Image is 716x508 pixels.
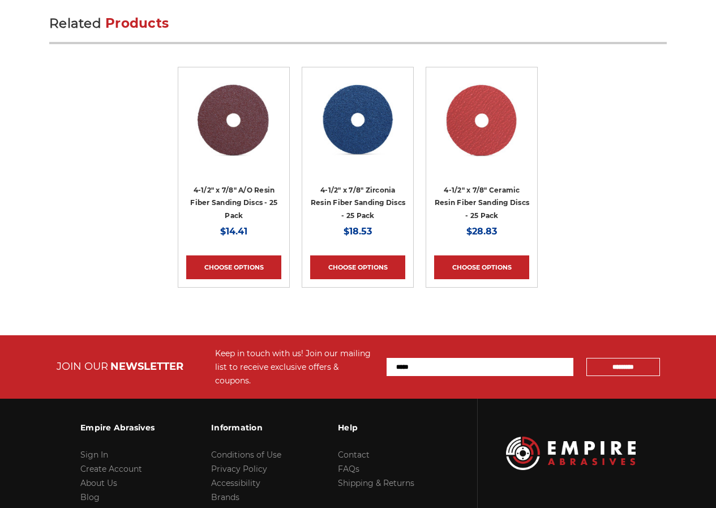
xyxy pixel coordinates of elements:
a: Accessibility [211,478,260,488]
a: 4-1/2" x 7/8" A/O Resin Fiber Sanding Discs - 25 Pack [190,186,277,220]
a: Contact [338,450,370,460]
a: Create Account [80,464,142,474]
span: $14.41 [220,226,247,237]
h3: Empire Abrasives [80,416,155,439]
a: FAQs [338,464,359,474]
img: 4-1/2" ceramic resin fiber disc [436,75,528,166]
a: About Us [80,478,117,488]
span: Products [105,15,169,31]
img: Empire Abrasives Logo Image [506,437,636,470]
a: 4-1/2" x 7/8" Zirconia Resin Fiber Sanding Discs - 25 Pack [311,186,405,220]
span: JOIN OUR [57,360,108,373]
h3: Help [338,416,414,439]
a: Conditions of Use [211,450,281,460]
span: Related [49,15,101,31]
img: 4.5 inch resin fiber disc [188,75,280,166]
a: 4-1/2" ceramic resin fiber disc [434,75,529,170]
a: Choose Options [434,255,529,279]
a: 4.5 inch resin fiber disc [186,75,281,170]
a: 4-1/2" x 7/8" Ceramic Resin Fiber Sanding Discs - 25 Pack [435,186,529,220]
span: NEWSLETTER [110,360,183,373]
a: 4-1/2" zirc resin fiber disc [310,75,405,170]
a: Privacy Policy [211,464,267,474]
a: Sign In [80,450,108,460]
a: Choose Options [310,255,405,279]
a: Blog [80,492,100,502]
h3: Information [211,416,281,439]
span: $18.53 [344,226,372,237]
span: $28.83 [466,226,497,237]
a: Choose Options [186,255,281,279]
a: Brands [211,492,239,502]
img: 4-1/2" zirc resin fiber disc [312,75,404,166]
div: Keep in touch with us! Join our mailing list to receive exclusive offers & coupons. [215,347,375,387]
a: Shipping & Returns [338,478,414,488]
